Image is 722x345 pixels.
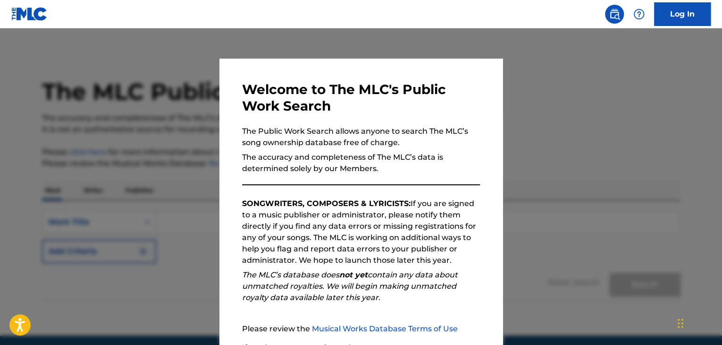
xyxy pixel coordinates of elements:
[11,7,48,21] img: MLC Logo
[242,126,480,148] p: The Public Work Search allows anyone to search The MLC’s song ownership database free of charge.
[242,323,480,335] p: Please review the
[609,9,620,20] img: search
[678,309,683,337] div: Drag
[675,300,722,345] iframe: Chat Widget
[242,81,480,114] h3: Welcome to The MLC's Public Work Search
[633,9,645,20] img: help
[242,199,411,208] strong: SONGWRITERS, COMPOSERS & LYRICISTS:
[339,270,368,279] strong: not yet
[242,270,458,302] em: The MLC’s database does contain any data about unmatched royalties. We will begin making unmatche...
[630,5,648,24] div: Help
[242,152,480,174] p: The accuracy and completeness of The MLC’s data is determined solely by our Members.
[312,324,458,333] a: Musical Works Database Terms of Use
[242,198,480,266] p: If you are signed to a music publisher or administrator, please notify them directly if you find ...
[605,5,624,24] a: Public Search
[654,2,711,26] a: Log In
